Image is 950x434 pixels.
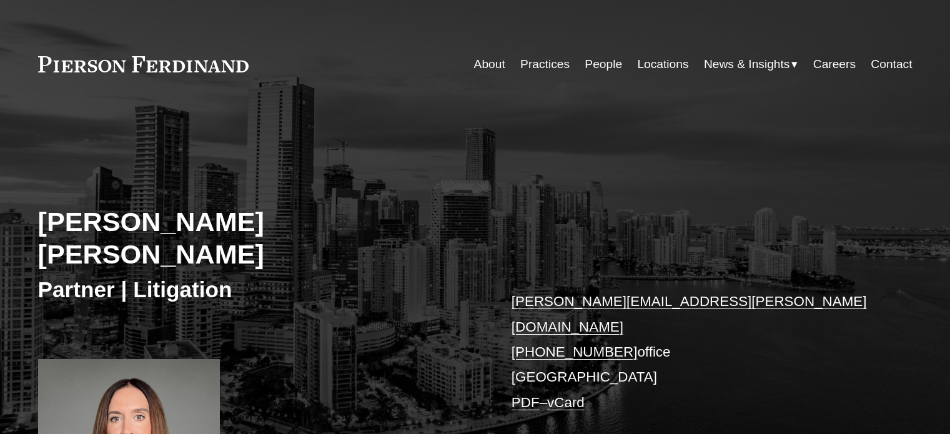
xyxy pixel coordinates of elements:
a: [PHONE_NUMBER] [512,344,638,360]
a: folder dropdown [704,52,798,76]
a: vCard [547,395,585,410]
a: Contact [871,52,912,76]
a: [PERSON_NAME][EMAIL_ADDRESS][PERSON_NAME][DOMAIN_NAME] [512,293,867,334]
h3: Partner | Litigation [38,276,475,303]
a: Practices [520,52,570,76]
a: About [474,52,505,76]
a: PDF [512,395,540,410]
a: Locations [637,52,688,76]
a: People [585,52,622,76]
span: News & Insights [704,54,790,76]
h2: [PERSON_NAME] [PERSON_NAME] [38,205,475,271]
a: Careers [813,52,856,76]
p: office [GEOGRAPHIC_DATA] – [512,289,876,415]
